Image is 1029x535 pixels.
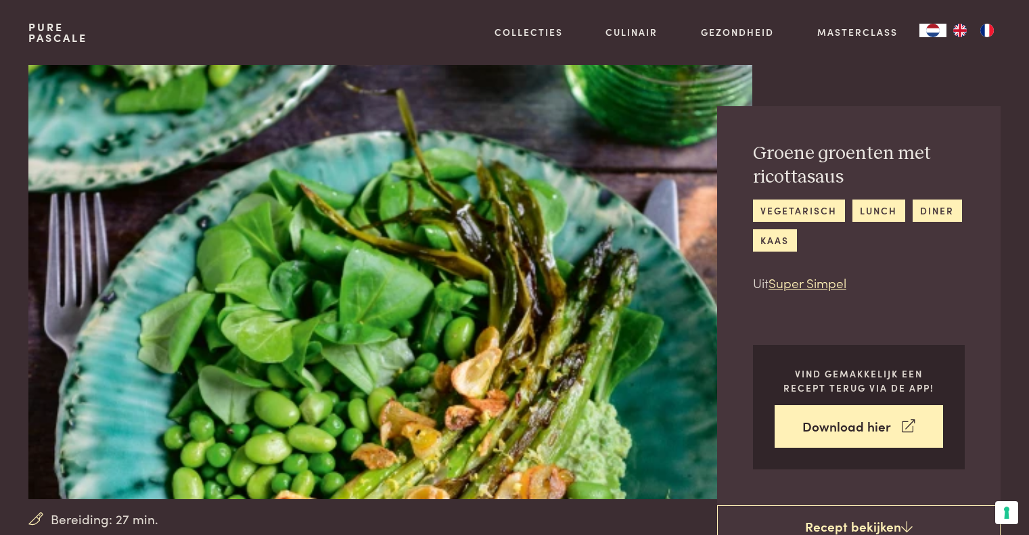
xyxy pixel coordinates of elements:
[495,25,563,39] a: Collecties
[946,24,1001,37] ul: Language list
[753,142,965,189] h2: Groene groenten met ricottasaus
[817,25,898,39] a: Masterclass
[919,24,946,37] div: Language
[919,24,1001,37] aside: Language selected: Nederlands
[919,24,946,37] a: NL
[913,200,962,222] a: diner
[28,22,87,43] a: PurePascale
[995,501,1018,524] button: Uw voorkeuren voor toestemming voor trackingtechnologieën
[946,24,974,37] a: EN
[974,24,1001,37] a: FR
[753,273,965,293] p: Uit
[852,200,905,222] a: lunch
[28,65,752,499] img: Groene groenten met ricottasaus
[775,405,943,448] a: Download hier
[605,25,658,39] a: Culinair
[51,509,158,529] span: Bereiding: 27 min.
[769,273,846,292] a: Super Simpel
[701,25,774,39] a: Gezondheid
[753,229,797,252] a: kaas
[775,367,943,394] p: Vind gemakkelijk een recept terug via de app!
[753,200,845,222] a: vegetarisch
